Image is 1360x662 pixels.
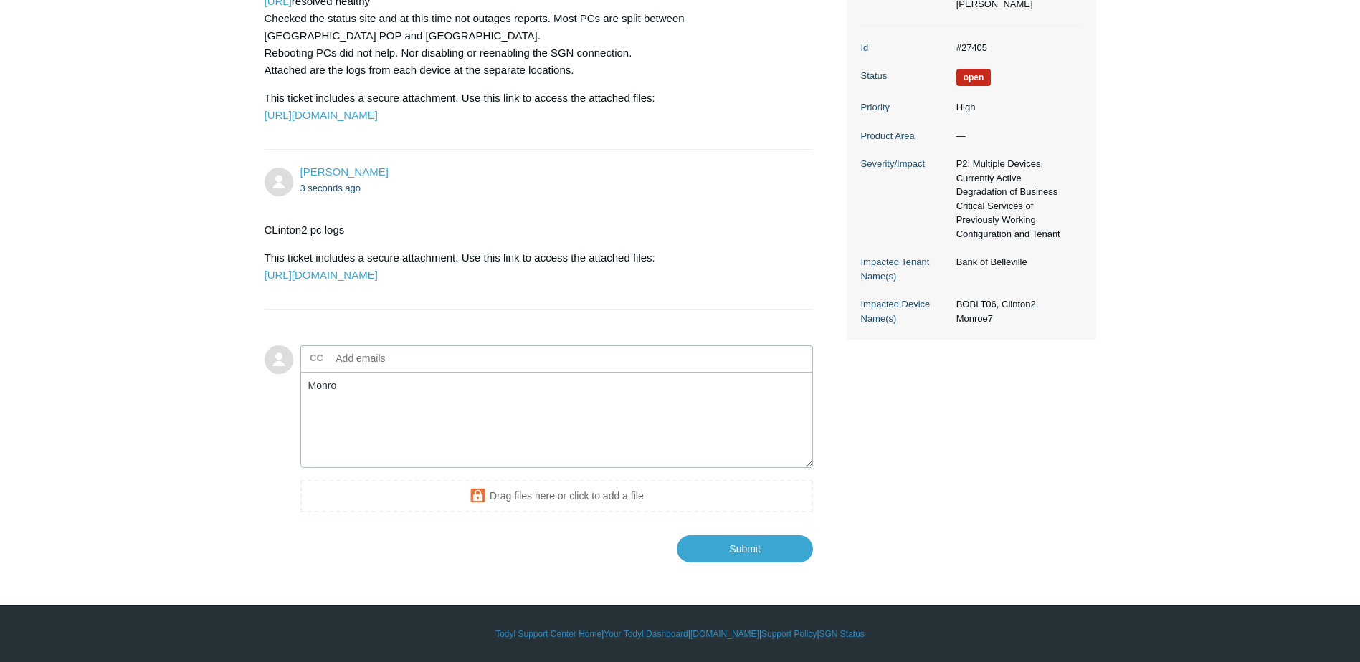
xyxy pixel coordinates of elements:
a: [URL][DOMAIN_NAME] [265,269,378,281]
dd: BOBLT06, Clinton2, Monroe7 [949,297,1082,325]
time: 08/13/2025, 12:52 [300,183,361,193]
label: CC [310,347,323,369]
dt: Impacted Device Name(s) [861,297,949,325]
dt: Status [861,69,949,83]
span: We are working on a response for you [956,69,992,86]
dd: — [949,129,1082,143]
a: [DOMAIN_NAME] [690,628,759,641]
dd: High [949,100,1082,115]
dd: #27405 [949,41,1082,55]
a: Your Todyl Dashboard [604,628,688,641]
a: Todyl Support Center Home [495,628,601,641]
a: SGN Status [819,628,865,641]
div: | | | | [265,628,1096,641]
input: Add emails [331,347,485,369]
a: [URL][DOMAIN_NAME] [265,109,378,121]
a: [PERSON_NAME] [300,165,389,178]
dt: Impacted Tenant Name(s) [861,255,949,283]
input: Submit [677,535,813,562]
p: This ticket includes a secure attachment. Use this link to access the attached files: [265,90,799,124]
dd: P2: Multiple Devices, Currently Active Degradation of Business Critical Services of Previously Wo... [949,157,1082,241]
p: This ticket includes a secure attachment. Use this link to access the attached files: [265,249,799,284]
span: Noah Ramsey [300,165,389,178]
p: CLinton2 pc logs [265,221,799,239]
dt: Priority [861,100,949,115]
a: Support Policy [761,628,817,641]
textarea: Add your reply [300,372,814,469]
dt: Severity/Impact [861,157,949,171]
dt: Product Area [861,129,949,143]
dt: Id [861,41,949,55]
dd: Bank of Belleville [949,255,1082,269]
